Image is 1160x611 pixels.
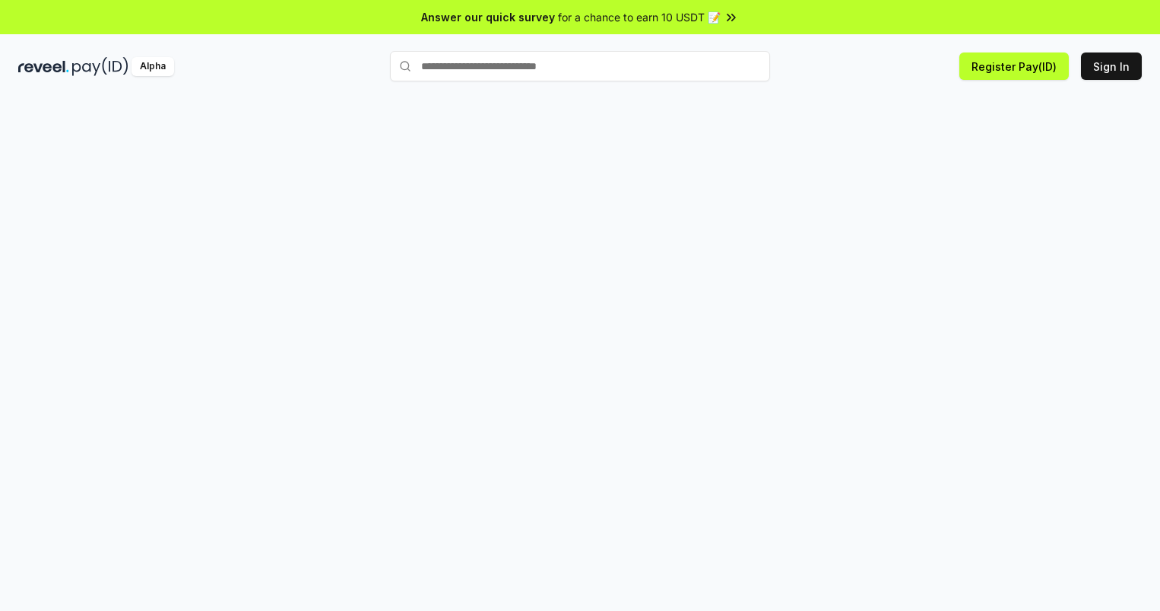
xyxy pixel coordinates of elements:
[132,57,174,76] div: Alpha
[959,53,1069,80] button: Register Pay(ID)
[72,57,128,76] img: pay_id
[18,57,69,76] img: reveel_dark
[421,9,555,25] span: Answer our quick survey
[558,9,721,25] span: for a chance to earn 10 USDT 📝
[1081,53,1142,80] button: Sign In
